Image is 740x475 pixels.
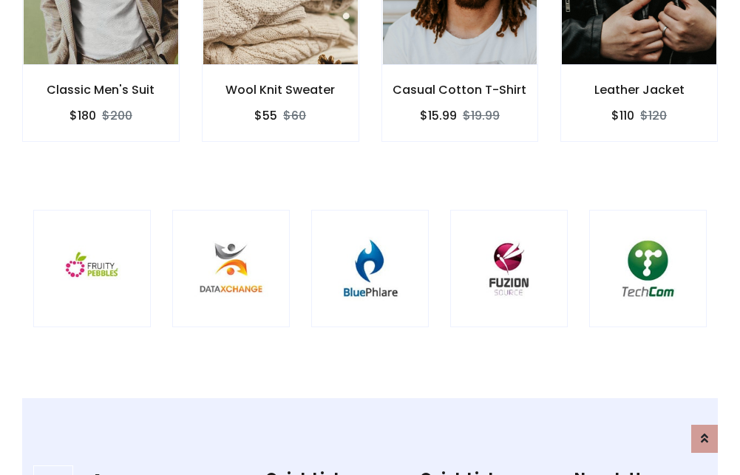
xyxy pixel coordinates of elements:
h6: Wool Knit Sweater [203,83,359,97]
h6: $110 [611,109,634,123]
del: $120 [640,107,667,124]
h6: $15.99 [420,109,457,123]
h6: Casual Cotton T-Shirt [382,83,538,97]
h6: $180 [69,109,96,123]
del: $200 [102,107,132,124]
h6: Classic Men's Suit [23,83,179,97]
del: $19.99 [463,107,500,124]
h6: $55 [254,109,277,123]
del: $60 [283,107,306,124]
h6: Leather Jacket [561,83,717,97]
